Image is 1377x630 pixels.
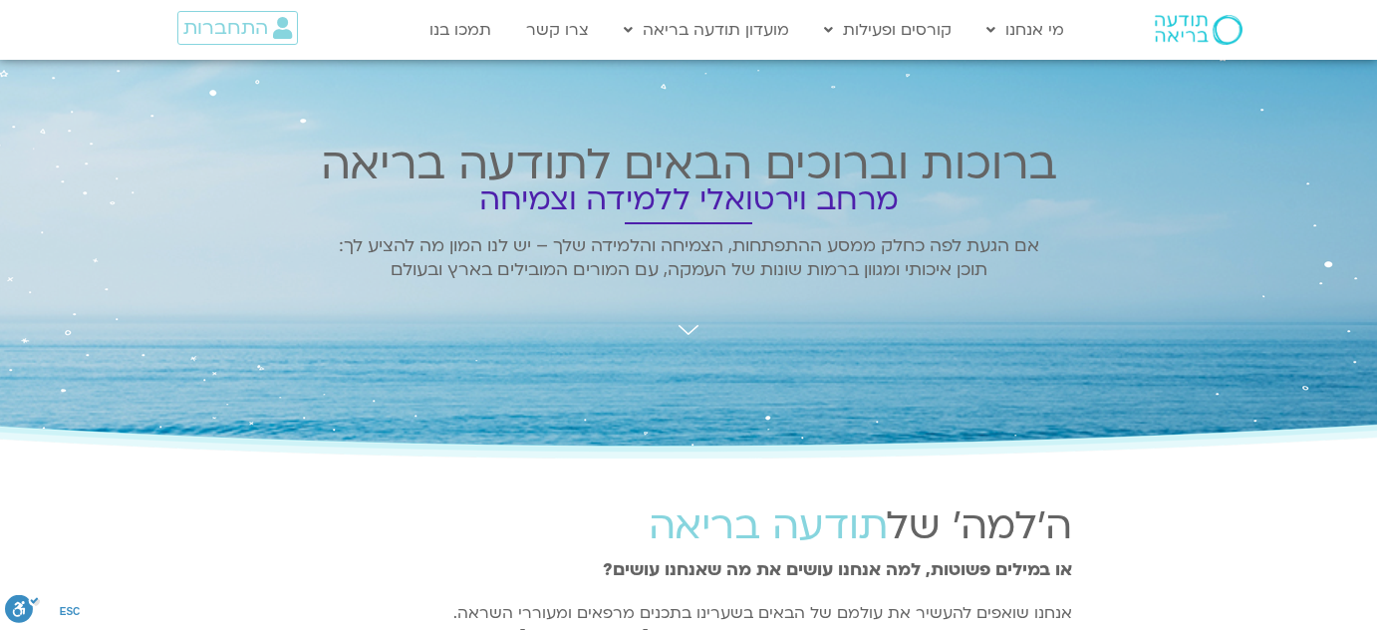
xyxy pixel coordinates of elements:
a: תמכו בנו [419,11,501,49]
span: ה'למה' של [888,499,1072,552]
span: התחברות [183,17,268,39]
a: מועדון תודעה בריאה [614,11,799,49]
a: צרו קשר [516,11,599,49]
span: אם הגעת לפה כחלק ממסע ההתפתחות, הצמיחה והלמידה שלך – יש לנו המון מה להציע לך: תוכן איכותי ומגוון ... [339,234,1039,281]
p: או במילים פשוטות, למה אנחנו עושים את מה שאנחנו עושים? [355,555,1072,585]
a: התחברות [177,11,298,45]
span: תודעה בריאה [649,499,888,552]
a: מי אנחנו [976,11,1074,49]
h2: מרחב וירטואלי ללמידה וצמיחה [315,194,1062,205]
img: תודעה בריאה [1155,15,1242,45]
a: קורסים ופעילות [814,11,962,49]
